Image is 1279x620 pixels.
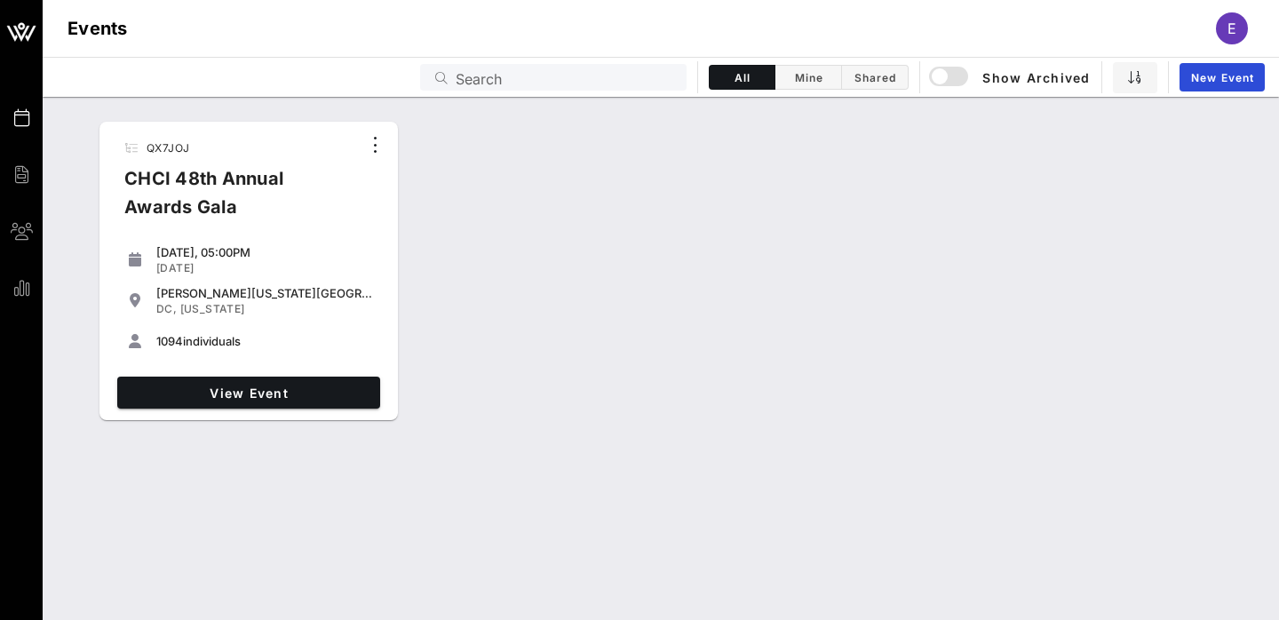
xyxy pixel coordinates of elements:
span: View Event [124,386,373,401]
span: New Event [1190,71,1254,84]
div: [DATE] [156,261,373,275]
span: Mine [786,71,830,84]
a: New Event [1180,63,1265,91]
div: CHCI 48th Annual Awards Gala [110,164,361,235]
span: 1094 [156,334,183,348]
button: Show Archived [931,61,1091,93]
span: [US_STATE] [180,302,245,315]
div: [DATE], 05:00PM [156,245,373,259]
span: All [720,71,764,84]
h1: Events [68,14,128,43]
div: [PERSON_NAME][US_STATE][GEOGRAPHIC_DATA] [156,286,373,300]
span: Show Archived [932,67,1090,88]
button: All [709,65,775,90]
div: individuals [156,334,373,348]
a: View Event [117,377,380,409]
button: Mine [775,65,842,90]
span: QX7JOJ [147,141,189,155]
span: Shared [853,71,897,84]
div: E [1216,12,1248,44]
button: Shared [842,65,909,90]
span: DC, [156,302,177,315]
span: E [1227,20,1236,37]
